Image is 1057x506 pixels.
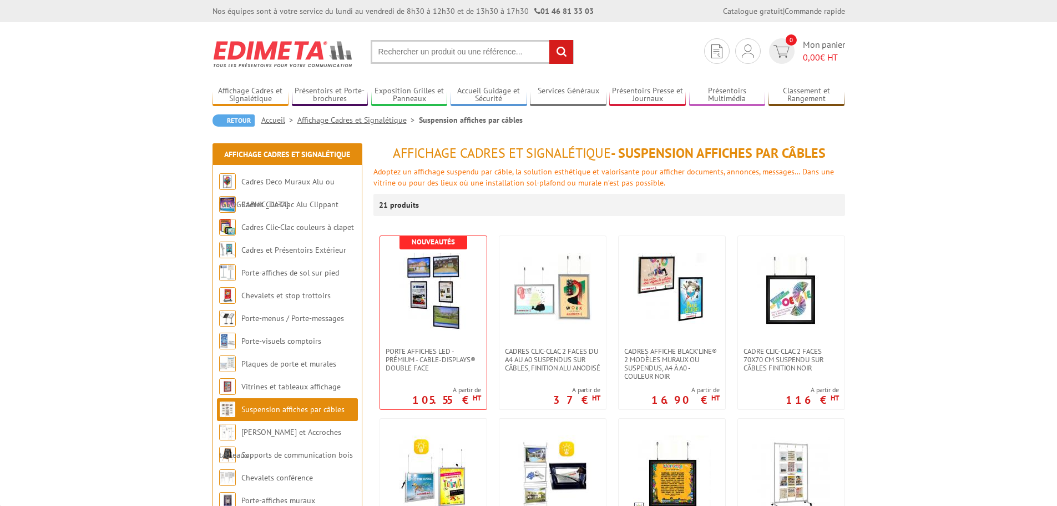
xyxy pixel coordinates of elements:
a: Affichage Cadres et Signalétique [224,149,350,159]
span: Porte Affiches LED - Prémium - Cable-Displays® Double face [386,347,481,372]
a: Retour [213,114,255,127]
span: Cadre Clic-Clac 2 faces 70x70 cm suspendu sur câbles finition noir [744,347,839,372]
img: Cimaises et Accroches tableaux [219,424,236,440]
sup: HT [592,393,600,403]
a: Présentoirs Presse et Journaux [609,86,686,104]
a: Cadre Clic-Clac 2 faces 70x70 cm suspendu sur câbles finition noir [738,347,844,372]
img: Porte Affiches LED - Prémium - Cable-Displays® Double face [395,253,472,330]
a: Présentoirs et Porte-brochures [292,86,368,104]
a: Accueil [261,115,297,125]
a: Cadres affiche Black’Line® 2 modèles muraux ou suspendus, A4 à A0 - couleur noir [619,347,725,380]
a: Cadres Clic-Clac 2 faces du A4 au A0 suspendus sur câbles, finition alu anodisé [499,347,606,372]
a: Exposition Grilles et Panneaux [371,86,448,104]
a: Accueil Guidage et Sécurité [451,86,527,104]
a: Présentoirs Multimédia [689,86,766,104]
img: devis rapide [742,44,754,58]
span: Cadres affiche Black’Line® 2 modèles muraux ou suspendus, A4 à A0 - couleur noir [624,347,720,380]
a: Chevalets et stop trottoirs [241,290,331,300]
p: 37 € [553,397,600,403]
a: Commande rapide [785,6,845,16]
img: Plaques de porte et murales [219,355,236,372]
span: 0,00 [803,52,820,63]
a: Catalogue gratuit [723,6,783,16]
img: Porte-visuels comptoirs [219,333,236,349]
div: | [723,6,845,17]
a: Porte-menus / Porte-messages [241,313,344,323]
li: Suspension affiches par câbles [419,114,523,126]
p: 21 produits [379,194,421,216]
a: Vitrines et tableaux affichage [241,382,341,392]
a: Affichage Cadres et Signalétique [297,115,419,125]
a: Affichage Cadres et Signalétique [213,86,289,104]
a: Cadres Deco Muraux Alu ou [GEOGRAPHIC_DATA] [219,177,335,209]
span: A partir de [651,385,720,394]
img: Cadres Clic-Clac couleurs à clapet [219,219,236,236]
img: Vitrines et tableaux affichage [219,378,236,395]
a: Porte-affiches de sol sur pied [241,268,339,278]
sup: HT [831,393,839,403]
img: Chevalets conférence [219,469,236,486]
span: A partir de [412,385,481,394]
input: rechercher [549,40,573,64]
span: A partir de [786,385,839,394]
span: Cadres Clic-Clac 2 faces du A4 au A0 suspendus sur câbles, finition alu anodisé [505,347,600,372]
a: Suspension affiches par câbles [241,404,345,414]
span: Affichage Cadres et Signalétique [393,144,611,162]
img: Suspension affiches par câbles [219,401,236,418]
a: devis rapide 0 Mon panier 0,00€ HT [766,38,845,64]
a: Chevalets conférence [241,473,313,483]
b: Nouveautés [412,237,455,247]
a: Supports de communication bois [241,450,353,460]
a: Cadres Clic-Clac Alu Clippant [241,199,338,209]
img: devis rapide [711,44,722,58]
span: Mon panier [803,38,845,64]
font: Adoptez un affichage suspendu par câble, la solution esthétique et valorisante pour afficher docu... [373,167,834,188]
span: € HT [803,51,845,64]
h1: - Suspension affiches par câbles [373,146,845,161]
a: Cadres et Présentoirs Extérieur [241,245,346,255]
img: Cadres Clic-Clac 2 faces du A4 au A0 suspendus sur câbles, finition alu anodisé [514,253,591,330]
input: Rechercher un produit ou une référence... [371,40,574,64]
a: Porte-visuels comptoirs [241,336,321,346]
a: Cadres Clic-Clac couleurs à clapet [241,222,354,232]
img: Cadre Clic-Clac 2 faces 70x70 cm suspendu sur câbles finition noir [752,253,830,330]
p: 105.55 € [412,397,481,403]
img: Chevalets et stop trottoirs [219,287,236,304]
img: Porte-affiches de sol sur pied [219,264,236,281]
sup: HT [711,393,720,403]
span: A partir de [553,385,600,394]
sup: HT [473,393,481,403]
img: Porte-menus / Porte-messages [219,310,236,327]
div: Nos équipes sont à votre service du lundi au vendredi de 8h30 à 12h30 et de 13h30 à 17h30 [213,6,594,17]
a: [PERSON_NAME] et Accroches tableaux [219,427,341,460]
img: Cadres et Présentoirs Extérieur [219,242,236,258]
span: 0 [786,34,797,46]
a: Porte-affiches muraux [241,495,315,505]
img: Edimeta [213,33,354,74]
a: Classement et Rangement [768,86,845,104]
img: devis rapide [773,45,790,58]
a: Services Généraux [530,86,606,104]
p: 116 € [786,397,839,403]
img: Cadres affiche Black’Line® 2 modèles muraux ou suspendus, A4 à A0 - couleur noir [633,253,711,330]
a: Plaques de porte et murales [241,359,336,369]
strong: 01 46 81 33 03 [534,6,594,16]
p: 16.90 € [651,397,720,403]
a: Porte Affiches LED - Prémium - Cable-Displays® Double face [380,347,487,372]
img: Cadres Deco Muraux Alu ou Bois [219,173,236,190]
